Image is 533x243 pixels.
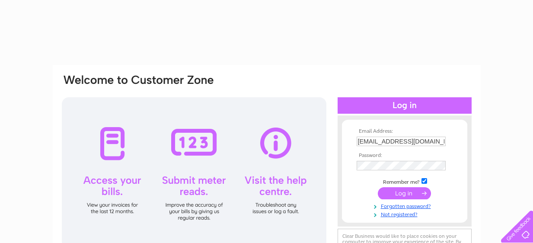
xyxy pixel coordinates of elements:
th: Email Address: [354,128,455,134]
th: Password: [354,153,455,159]
a: Forgotten password? [357,201,455,210]
td: Remember me? [354,177,455,185]
input: Submit [378,187,431,199]
a: Not registered? [357,210,455,218]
